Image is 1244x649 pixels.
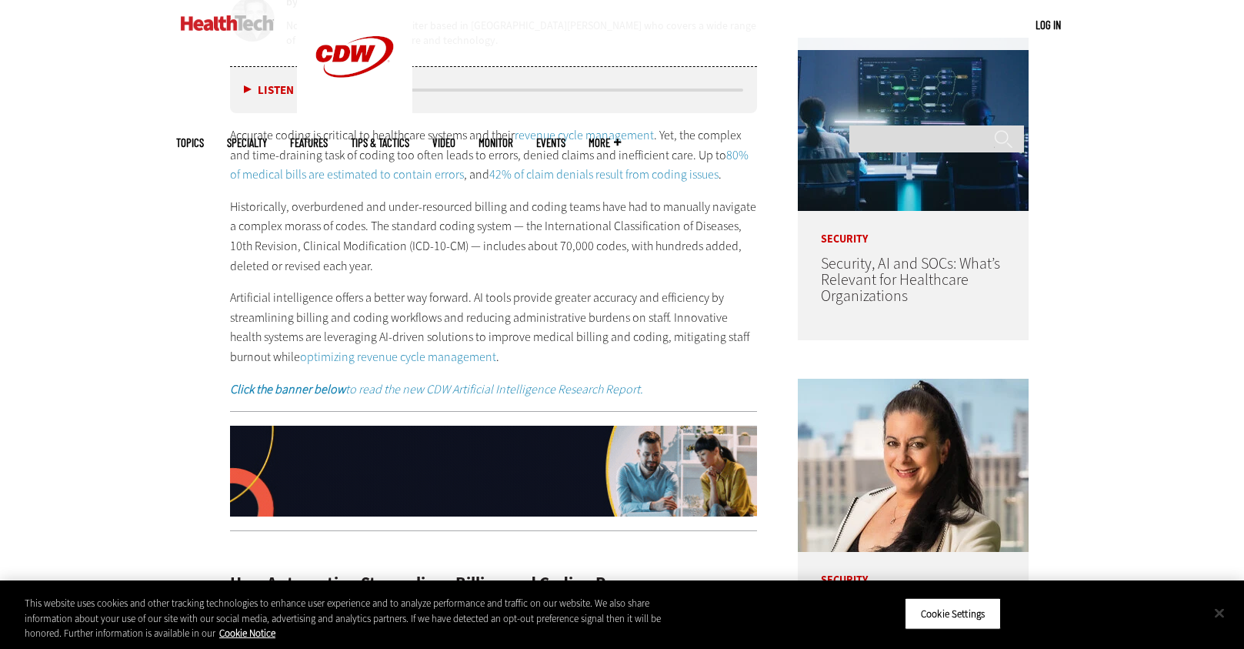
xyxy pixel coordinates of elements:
[230,426,758,517] img: xs-AI-q225-animated-desktop
[798,552,1029,586] p: Security
[230,288,758,366] p: Artificial intelligence offers a better way forward. AI tools provide greater accuracy and effici...
[798,38,1029,211] img: security team in high-tech computer room
[300,349,496,365] a: optimizing revenue cycle management
[351,137,409,149] a: Tips & Tactics
[489,166,719,182] a: 42% of claim denials result from coding issues
[219,627,275,640] a: More information about your privacy
[1036,18,1061,32] a: Log in
[432,137,455,149] a: Video
[1036,17,1061,33] div: User menu
[1202,596,1236,630] button: Close
[230,381,345,397] strong: Click the banner below
[798,379,1029,552] img: Connie Barrera
[589,137,621,149] span: More
[181,15,274,31] img: Home
[479,137,513,149] a: MonITor
[176,137,204,149] span: Topics
[798,211,1029,245] p: Security
[230,381,643,397] em: to read the new CDW Artificial Intelligence Research Report.
[230,381,643,397] a: Click the banner belowto read the new CDW Artificial Intelligence Research Report.
[230,575,758,592] h2: How Automation Streamlines Billing and Coding Processes
[821,253,1000,306] a: Security, AI and SOCs: What’s Relevant for Healthcare Organizations
[536,137,565,149] a: Events
[290,137,328,149] a: Features
[230,197,758,276] p: Historically, overburdened and under-resourced billing and coding teams have had to manually navi...
[25,596,684,641] div: This website uses cookies and other tracking technologies to enhance user experience and to analy...
[227,137,267,149] span: Specialty
[297,102,412,118] a: CDW
[905,597,1001,630] button: Cookie Settings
